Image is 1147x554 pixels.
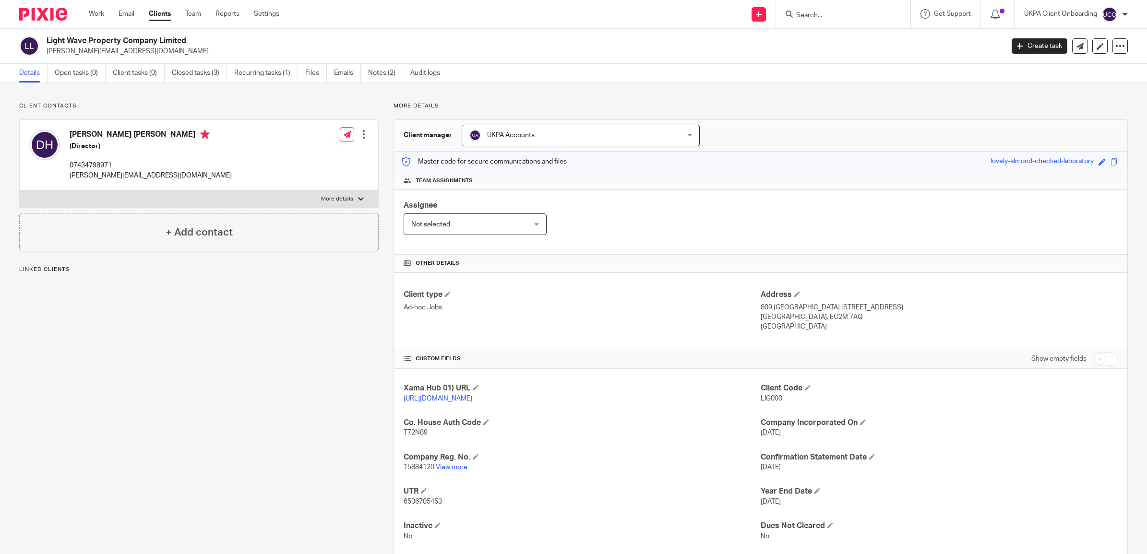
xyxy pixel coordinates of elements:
p: [GEOGRAPHIC_DATA] [761,322,1118,331]
span: UKPA Accounts [487,132,535,139]
h4: Xama Hub 01) URL [404,383,761,393]
h4: + Add contact [166,225,233,240]
h4: Co. House Auth Code [404,418,761,428]
p: [PERSON_NAME][EMAIL_ADDRESS][DOMAIN_NAME] [47,47,997,56]
span: No [404,533,412,540]
a: Create task [1012,38,1067,54]
img: svg%3E [29,130,60,160]
span: Team assignments [416,177,473,185]
a: Client tasks (0) [113,64,165,83]
p: [GEOGRAPHIC_DATA], EC2M 7AQ [761,312,1118,322]
a: Audit logs [410,64,447,83]
p: 07434798971 [70,161,232,170]
label: Show empty fields [1031,354,1087,364]
p: Client contacts [19,102,379,110]
a: Reports [215,9,239,19]
i: Primary [200,130,210,139]
span: Assignee [404,201,437,209]
a: Closed tasks (3) [172,64,227,83]
h4: Company Incorporated On [761,418,1118,428]
span: T72N89 [404,429,428,436]
span: [DATE] [761,464,781,471]
a: [URL][DOMAIN_NAME] [404,395,472,402]
input: Search [795,12,882,20]
p: Linked clients [19,266,379,273]
h4: Address [761,290,1118,300]
p: 809 [GEOGRAPHIC_DATA] [STREET_ADDRESS] [761,303,1118,312]
a: Clients [149,9,171,19]
img: Pixie [19,8,67,21]
h4: UTR [404,486,761,496]
h5: (Director) [70,141,232,151]
a: Notes (2) [368,64,403,83]
p: [PERSON_NAME][EMAIL_ADDRESS][DOMAIN_NAME] [70,171,232,180]
h4: Client Code [761,383,1118,393]
div: lovely-almond-checked-laboratory [991,156,1094,167]
p: More details [321,195,353,203]
span: Other details [416,259,459,267]
p: Master code for secure communications and files [401,157,567,166]
span: LIG000 [761,395,782,402]
a: Settings [254,9,279,19]
a: View more [436,464,467,471]
span: Get Support [934,11,971,17]
p: Ad-hoc Jobs [404,303,761,312]
span: No [761,533,769,540]
h4: Company Reg. No. [404,452,761,462]
h4: Confirmation Statement Date [761,452,1118,462]
span: [DATE] [761,429,781,436]
img: svg%3E [1102,7,1117,22]
h4: Inactive [404,521,761,531]
span: Not selected [411,221,450,228]
span: [DATE] [761,498,781,505]
h4: Dues Not Cleared [761,521,1118,531]
a: Open tasks (0) [55,64,106,83]
a: Team [185,9,201,19]
a: Work [89,9,104,19]
img: svg%3E [469,130,481,141]
h4: Client type [404,290,761,300]
a: Emails [334,64,361,83]
p: More details [394,102,1128,110]
a: Recurring tasks (1) [234,64,298,83]
h2: Light Wave Property Company Limited [47,36,807,46]
a: Email [119,9,134,19]
img: svg%3E [19,36,39,56]
h4: Year End Date [761,486,1118,496]
a: Files [305,64,327,83]
h3: Client manager [404,130,452,140]
h4: [PERSON_NAME] [PERSON_NAME] [70,130,232,141]
span: 15884120 [404,464,434,471]
span: 6506705453 [404,498,442,505]
h4: CUSTOM FIELDS [404,355,761,363]
p: UKPA Client Onboarding [1024,9,1097,19]
a: Details [19,64,48,83]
